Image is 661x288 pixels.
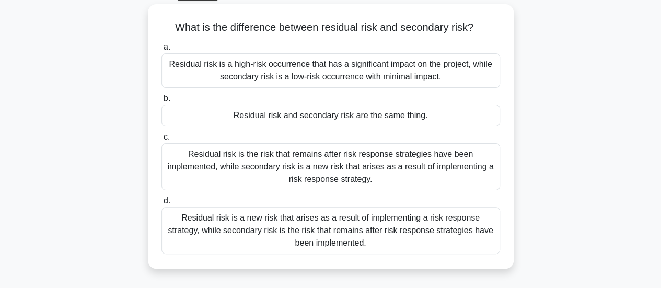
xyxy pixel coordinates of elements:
[161,53,500,88] div: Residual risk is a high-risk occurrence that has a significant impact on the project, while secon...
[161,105,500,126] div: Residual risk and secondary risk are the same thing.
[164,196,170,205] span: d.
[160,21,501,34] h5: What is the difference between residual risk and secondary risk?
[164,42,170,51] span: a.
[161,143,500,190] div: Residual risk is the risk that remains after risk response strategies have been implemented, whil...
[161,207,500,254] div: Residual risk is a new risk that arises as a result of implementing a risk response strategy, whi...
[164,132,170,141] span: c.
[164,94,170,102] span: b.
